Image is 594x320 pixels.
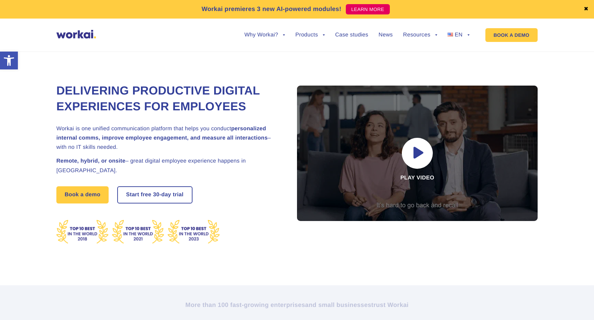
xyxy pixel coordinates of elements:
h2: More than 100 fast-growing enterprises trust Workai [106,301,488,309]
a: LEARN MORE [346,4,390,14]
a: Products [295,32,325,38]
a: Resources [403,32,437,38]
a: ✖ [584,7,588,12]
h2: Workai is one unified communication platform that helps you conduct – with no IT skills needed. [56,124,280,152]
div: Play video [297,86,538,221]
a: BOOK A DEMO [485,28,538,42]
a: Why Workai? [244,32,285,38]
a: Case studies [335,32,368,38]
i: 30-day [153,192,171,198]
i: and small businesses [305,301,371,308]
p: Workai premieres 3 new AI-powered modules! [201,4,341,14]
a: News [378,32,393,38]
span: EN [455,32,463,38]
strong: Remote, hybrid, or onsite [56,158,125,164]
a: Book a demo [56,186,109,203]
h2: – great digital employee experience happens in [GEOGRAPHIC_DATA]. [56,156,280,175]
h1: Delivering Productive Digital Experiences for Employees [56,83,280,115]
a: Start free30-daytrial [118,187,192,203]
